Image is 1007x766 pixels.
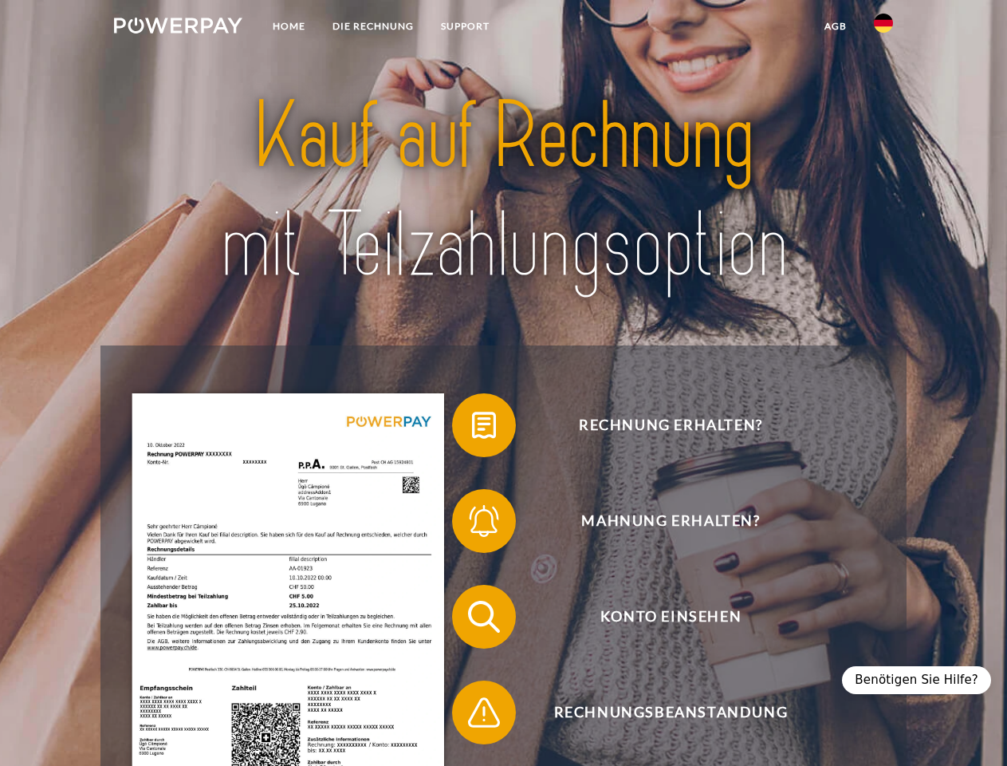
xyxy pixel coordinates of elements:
img: title-powerpay_de.svg [152,77,855,306]
a: SUPPORT [427,12,503,41]
a: agb [811,12,860,41]
button: Konto einsehen [452,585,867,649]
button: Rechnung erhalten? [452,393,867,457]
span: Mahnung erhalten? [475,489,866,553]
img: logo-powerpay-white.svg [114,18,242,34]
span: Rechnungsbeanstandung [475,681,866,744]
img: qb_bill.svg [464,405,504,445]
img: qb_warning.svg [464,693,504,732]
a: Home [259,12,319,41]
img: qb_search.svg [464,597,504,637]
button: Mahnung erhalten? [452,489,867,553]
span: Konto einsehen [475,585,866,649]
div: Benötigen Sie Hilfe? [842,666,991,694]
img: qb_bell.svg [464,501,504,541]
a: DIE RECHNUNG [319,12,427,41]
img: de [874,14,893,33]
span: Rechnung erhalten? [475,393,866,457]
button: Rechnungsbeanstandung [452,681,867,744]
